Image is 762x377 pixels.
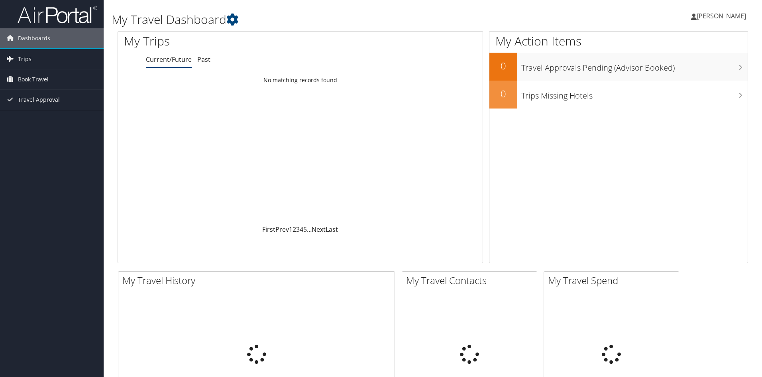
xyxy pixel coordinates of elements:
[18,28,50,48] span: Dashboards
[262,225,275,234] a: First
[289,225,293,234] a: 1
[697,12,746,20] span: [PERSON_NAME]
[300,225,303,234] a: 4
[112,11,540,28] h1: My Travel Dashboard
[489,59,517,73] h2: 0
[312,225,326,234] a: Next
[122,274,395,287] h2: My Travel History
[197,55,210,64] a: Past
[521,58,748,73] h3: Travel Approvals Pending (Advisor Booked)
[548,274,679,287] h2: My Travel Spend
[489,87,517,101] h2: 0
[489,53,748,81] a: 0Travel Approvals Pending (Advisor Booked)
[18,90,60,110] span: Travel Approval
[489,33,748,49] h1: My Action Items
[146,55,192,64] a: Current/Future
[275,225,289,234] a: Prev
[303,225,307,234] a: 5
[118,73,483,87] td: No matching records found
[18,49,31,69] span: Trips
[406,274,537,287] h2: My Travel Contacts
[307,225,312,234] span: …
[124,33,325,49] h1: My Trips
[296,225,300,234] a: 3
[18,5,97,24] img: airportal-logo.png
[326,225,338,234] a: Last
[691,4,754,28] a: [PERSON_NAME]
[521,86,748,101] h3: Trips Missing Hotels
[293,225,296,234] a: 2
[489,81,748,109] a: 0Trips Missing Hotels
[18,69,49,89] span: Book Travel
